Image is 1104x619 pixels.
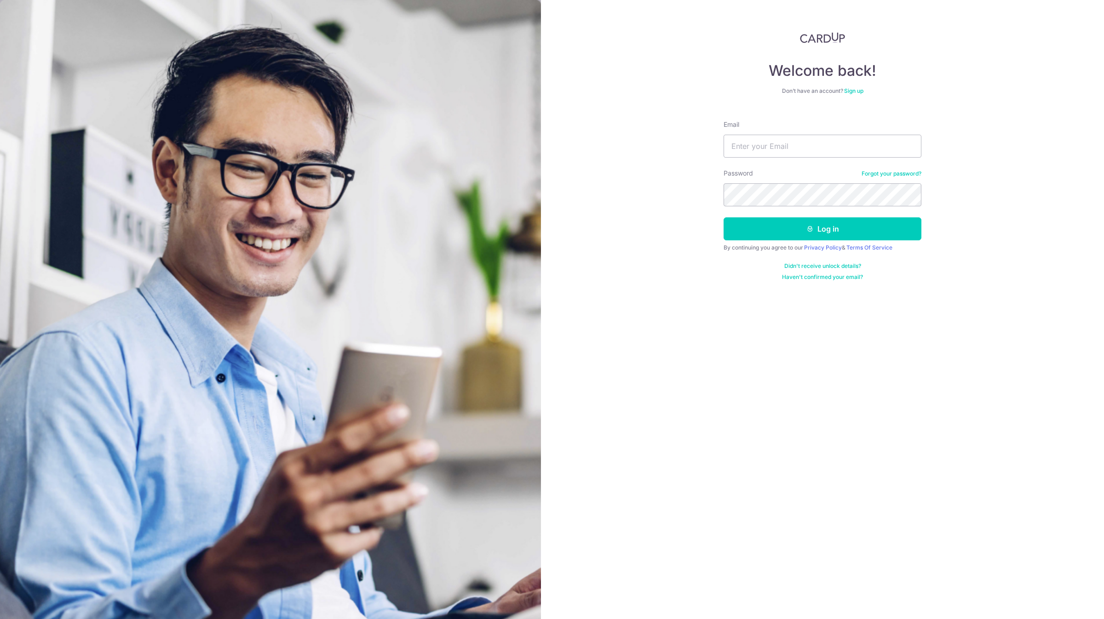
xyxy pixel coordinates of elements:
[724,244,921,251] div: By continuing you agree to our &
[724,135,921,158] input: Enter your Email
[784,262,861,270] a: Didn't receive unlock details?
[724,62,921,80] h4: Welcome back!
[724,217,921,240] button: Log in
[862,170,921,177] a: Forgot your password?
[782,273,863,281] a: Haven't confirmed your email?
[724,120,739,129] label: Email
[724,169,753,178] label: Password
[846,244,892,251] a: Terms Of Service
[804,244,842,251] a: Privacy Policy
[724,87,921,95] div: Don’t have an account?
[800,32,845,43] img: CardUp Logo
[844,87,863,94] a: Sign up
